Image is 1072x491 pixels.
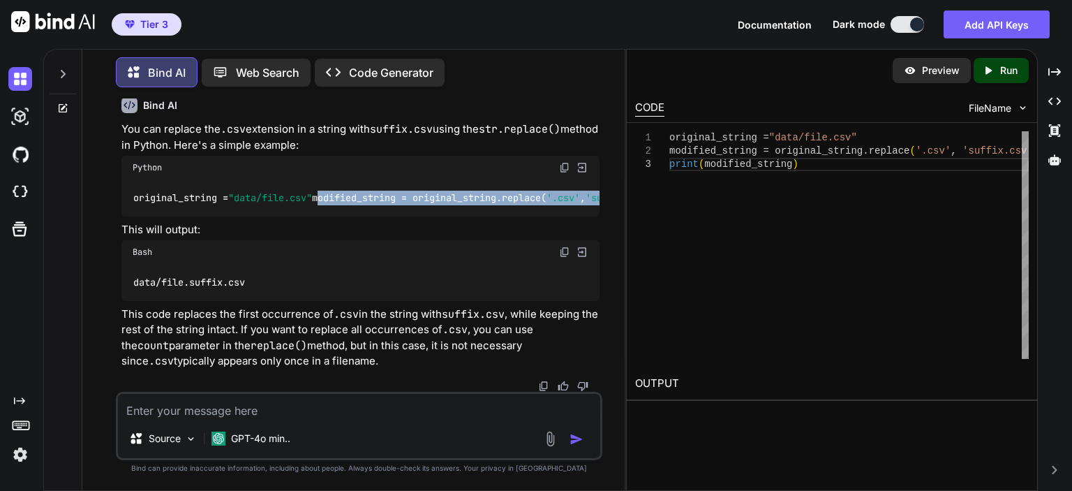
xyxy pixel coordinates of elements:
img: like [558,381,569,392]
span: modified_string [705,159,793,170]
p: GPT-4o min.. [231,432,290,446]
img: darkChat [8,67,32,91]
p: This will output: [121,222,600,238]
code: .csv [221,122,246,136]
img: attachment [542,431,558,447]
span: modified_string = original_string.replace [669,145,909,156]
img: dislike [577,381,588,392]
button: Documentation [738,17,812,32]
span: Bash [133,247,152,258]
span: "data/file.csv" [228,191,312,204]
img: copy [559,247,570,258]
p: Code Generator [349,64,433,81]
h6: Bind AI [143,98,177,112]
img: Open in Browser [576,161,588,174]
code: suffix.csv [370,122,433,136]
span: original_string = [669,132,769,143]
span: Tier 3 [140,17,168,31]
img: copy [559,162,570,173]
span: 'suffix.csv' [962,145,1033,156]
img: Bind AI [11,11,95,32]
div: CODE [635,100,664,117]
span: ( [699,159,704,170]
code: .csv [442,323,468,337]
span: Documentation [738,19,812,31]
img: GPT-4o mini [211,432,225,446]
img: Open in Browser [576,246,588,258]
code: replace() [251,339,307,353]
span: '.csv' [546,191,580,204]
code: .csv [149,354,174,368]
img: premium [125,20,135,29]
img: settings [8,443,32,467]
img: chevron down [1017,102,1029,114]
div: 3 [635,158,651,171]
span: ( [910,145,916,156]
code: str.replace() [479,122,560,136]
p: You can replace the extension in a string with using the method in Python. Here's a simple example: [121,122,600,153]
p: Bind can provide inaccurate information, including about people. Always double-check its answers.... [116,463,602,474]
p: This code replaces the first occurrence of in the string with , while keeping the rest of the str... [121,307,600,369]
img: Pick Models [185,433,197,445]
p: Source [149,432,181,446]
code: original_string = modified_string = original_string.replace( , ) (modified_string) [133,191,782,205]
div: 1 [635,131,651,145]
p: Run [1000,64,1018,78]
span: 'suffix.csv' [586,191,653,204]
button: premiumTier 3 [112,13,181,36]
button: Add API Keys [944,10,1050,38]
h2: OUTPUT [627,367,1037,400]
img: preview [904,64,916,77]
span: Dark mode [833,17,885,31]
p: Preview [922,64,960,78]
span: "data/file.csv" [769,132,857,143]
p: Bind AI [148,64,186,81]
div: 2 [635,145,651,158]
img: githubDark [8,142,32,166]
code: data/file.suffix.csv [133,275,246,290]
img: copy [538,381,549,392]
img: darkAi-studio [8,105,32,129]
span: Python [133,162,162,173]
span: , [951,145,956,156]
span: '.csv' [916,145,951,156]
code: .csv [334,307,359,321]
img: cloudideIcon [8,180,32,204]
span: ) [793,159,798,170]
span: print [669,159,699,170]
img: icon [569,432,583,446]
span: FileName [969,101,1011,115]
code: suffix.csv [442,307,505,321]
p: Web Search [236,64,299,81]
code: count [137,339,169,353]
